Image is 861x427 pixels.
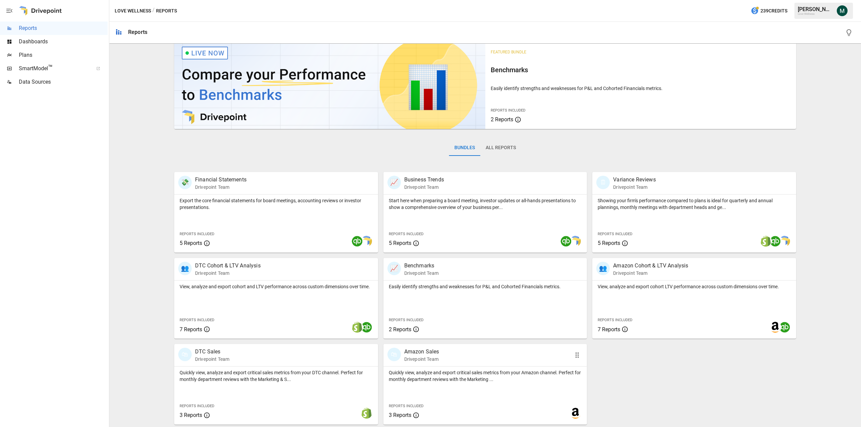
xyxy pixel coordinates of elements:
[389,404,423,408] span: Reports Included
[798,12,833,15] div: Love Wellness
[480,140,521,156] button: All Reports
[561,236,571,247] img: quickbooks
[779,236,790,247] img: smart model
[596,176,610,189] div: 🗓
[570,408,581,419] img: amazon
[491,108,525,113] span: Reports Included
[404,184,444,190] p: Drivepoint Team
[598,232,632,236] span: Reports Included
[180,240,202,246] span: 5 Reports
[598,197,791,211] p: Showing your firm's performance compared to plans is ideal for quarterly and annual plannings, mo...
[128,29,147,35] div: Reports
[180,197,373,211] p: Export the core financial statements for board meetings, accounting reviews or investor presentat...
[180,283,373,290] p: View, analyze and export cohort and LTV performance across custom dimensions over time.
[361,408,372,419] img: shopify
[178,262,192,275] div: 👥
[404,356,439,362] p: Drivepoint Team
[19,24,108,32] span: Reports
[174,42,485,129] img: video thumbnail
[180,412,202,418] span: 3 Reports
[387,262,401,275] div: 📈
[833,1,852,20] button: Michael Cormack
[598,283,791,290] p: View, analyze and export cohort LTV performance across custom dimensions over time.
[48,63,53,72] span: ™
[19,38,108,46] span: Dashboards
[195,184,247,190] p: Drivepoint Team
[770,236,781,247] img: quickbooks
[748,5,790,17] button: 239Credits
[389,369,582,383] p: Quickly view, analyze and export critical sales metrics from your Amazon channel. Perfect for mon...
[180,318,214,322] span: Reports Included
[404,348,439,356] p: Amazon Sales
[180,232,214,236] span: Reports Included
[389,283,582,290] p: Easily identify strengths and weaknesses for P&L and Cohorted Financials metrics.
[195,262,261,270] p: DTC Cohort & LTV Analysis
[770,322,781,333] img: amazon
[404,270,439,276] p: Drivepoint Team
[798,6,833,12] div: [PERSON_NAME]
[596,262,610,275] div: 👥
[361,322,372,333] img: quickbooks
[491,116,513,123] span: 2 Reports
[491,65,791,75] h6: Benchmarks
[389,232,423,236] span: Reports Included
[195,270,261,276] p: Drivepoint Team
[613,184,656,190] p: Drivepoint Team
[779,322,790,333] img: quickbooks
[352,322,363,333] img: shopify
[389,197,582,211] p: Start here when preparing a board meeting, investor updates or all-hands presentations to show a ...
[613,176,656,184] p: Variance Reviews
[361,236,372,247] img: smart model
[152,7,155,15] div: /
[180,326,202,333] span: 7 Reports
[115,7,151,15] button: Love Wellness
[178,176,192,189] div: 💸
[389,318,423,322] span: Reports Included
[387,176,401,189] div: 📈
[195,348,229,356] p: DTC Sales
[387,348,401,361] div: 🛍
[389,412,411,418] span: 3 Reports
[19,78,108,86] span: Data Sources
[195,176,247,184] p: Financial Statements
[491,85,791,92] p: Easily identify strengths and weaknesses for P&L and Cohorted Financials metrics.
[837,5,848,16] img: Michael Cormack
[570,236,581,247] img: smart model
[352,236,363,247] img: quickbooks
[178,348,192,361] div: 🛍
[613,262,688,270] p: Amazon Cohort & LTV Analysis
[598,240,620,246] span: 5 Reports
[195,356,229,362] p: Drivepoint Team
[180,404,214,408] span: Reports Included
[491,50,526,54] span: Featured Bundle
[598,318,632,322] span: Reports Included
[598,326,620,333] span: 7 Reports
[613,270,688,276] p: Drivepoint Team
[449,140,480,156] button: Bundles
[19,65,89,73] span: SmartModel
[19,51,108,59] span: Plans
[180,369,373,383] p: Quickly view, analyze and export critical sales metrics from your DTC channel. Perfect for monthl...
[760,7,787,15] span: 239 Credits
[760,236,771,247] img: shopify
[389,240,411,246] span: 5 Reports
[404,176,444,184] p: Business Trends
[404,262,439,270] p: Benchmarks
[389,326,411,333] span: 2 Reports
